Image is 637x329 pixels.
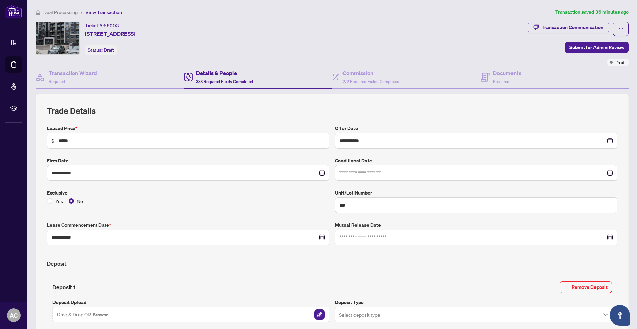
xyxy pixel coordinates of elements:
[47,259,617,268] h4: Deposit
[36,10,40,15] span: home
[47,221,329,229] label: Lease Commencement Date
[81,8,83,16] li: /
[335,221,617,229] label: Mutual Release Date
[314,309,325,320] img: File Attachement
[104,47,114,53] span: Draft
[493,69,521,77] h4: Documents
[196,69,253,77] h4: Details & People
[85,9,122,15] span: View Transaction
[47,125,329,132] label: Leased Price
[52,298,329,306] label: Deposit Upload
[314,309,325,320] button: File Attachement
[342,69,399,77] h4: Commission
[572,282,608,293] span: Remove Deposit
[36,22,79,54] img: IMG-W12438947_1.jpg
[51,137,55,144] span: $
[85,45,117,55] div: Status:
[335,157,617,164] label: Conditional Date
[196,79,253,84] span: 3/3 Required Fields Completed
[5,5,22,18] img: logo
[85,22,119,30] div: Ticket #:
[342,79,399,84] span: 2/2 Required Fields Completed
[335,298,612,306] label: Deposit Type
[74,197,86,205] span: No
[528,22,609,33] button: Transaction Communication
[85,30,135,38] span: [STREET_ADDRESS]
[335,125,617,132] label: Offer Date
[335,189,617,197] label: Unit/Lot Number
[565,42,629,53] button: Submit for Admin Review
[52,307,329,322] span: Drag & Drop OR BrowseFile Attachement
[57,310,109,319] span: Drag & Drop OR
[49,69,97,77] h4: Transaction Wizard
[47,157,329,164] label: Firm Date
[560,281,612,293] button: Remove Deposit
[52,197,66,205] span: Yes
[92,310,109,319] button: Browse
[49,79,65,84] span: Required
[542,22,603,33] div: Transaction Communication
[52,283,76,291] h4: Deposit 1
[618,26,623,31] span: ellipsis
[615,59,626,66] span: Draft
[569,42,624,53] span: Submit for Admin Review
[555,8,629,16] article: Transaction saved 36 minutes ago
[47,105,617,116] h2: Trade Details
[493,79,509,84] span: Required
[47,189,329,197] label: Exclusive
[10,310,18,320] span: AC
[104,23,119,29] span: 56003
[43,9,78,15] span: Deal Processing
[564,285,569,290] span: minus
[610,305,630,326] button: Open asap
